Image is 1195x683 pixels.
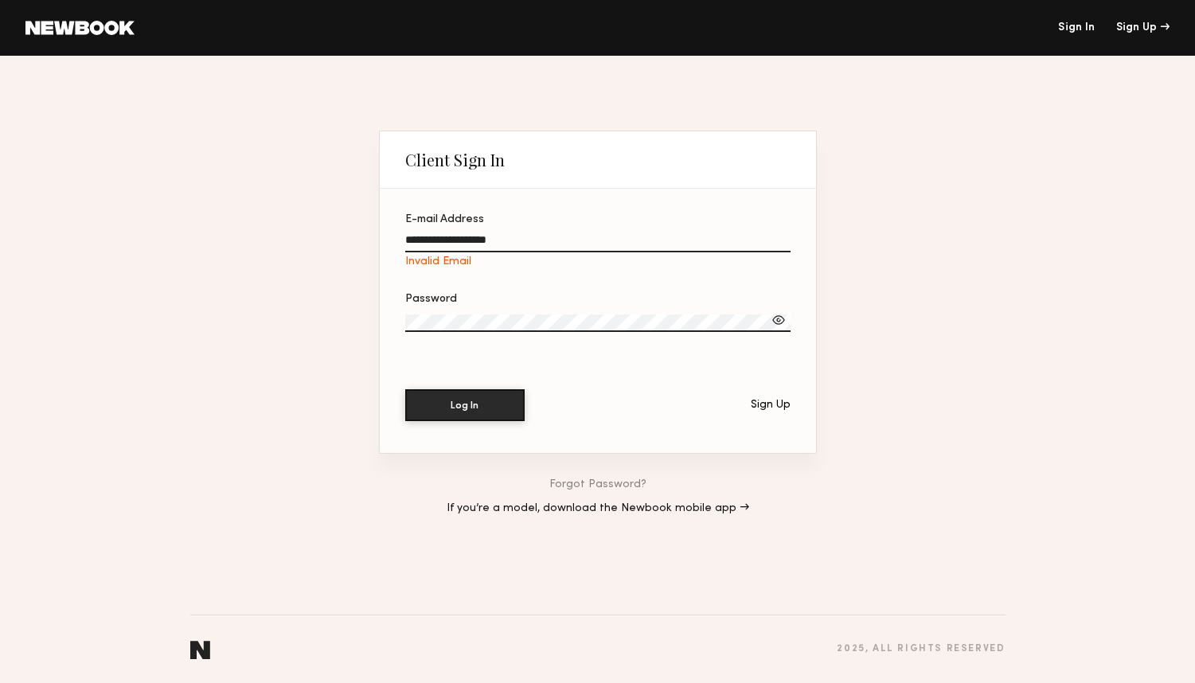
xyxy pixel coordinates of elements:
div: Sign Up [1116,22,1170,33]
input: Password [405,314,791,332]
a: Sign In [1058,22,1095,33]
div: Invalid Email [405,256,791,268]
div: 2025 , all rights reserved [837,644,1005,654]
button: Log In [405,389,525,421]
input: E-mail AddressInvalid Email [405,234,791,252]
div: E-mail Address [405,214,791,225]
div: Password [405,294,791,305]
div: Sign Up [751,400,791,411]
a: If you’re a model, download the Newbook mobile app → [447,503,749,514]
div: Client Sign In [405,150,505,170]
a: Forgot Password? [549,479,646,490]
